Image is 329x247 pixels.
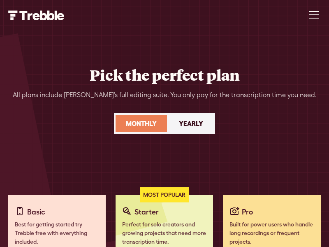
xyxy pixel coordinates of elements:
a: Yearly [169,115,213,132]
h2: Pick the perfect plan [90,66,240,84]
div: Pro [242,206,253,217]
div: Built for power users who handle long recordings or frequent projects. [229,220,314,246]
div: Best for getting started try Trebble free with everything included. [15,220,99,246]
div: Most Popular [140,187,189,203]
img: Trebble Logo - AI Podcast Editor [8,10,65,20]
div: Yearly [179,119,203,128]
div: Basic [27,206,45,217]
div: Perfect for solo creators and growing projects that need more transcription time. [122,220,206,246]
div: Monthly [126,119,157,128]
a: home [8,9,65,20]
div: menu [304,5,321,25]
div: All plans include [PERSON_NAME]’s full editing suite. You only pay for the transcription time you... [13,90,317,100]
div: Starter [134,206,159,217]
a: Monthly [116,115,167,132]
